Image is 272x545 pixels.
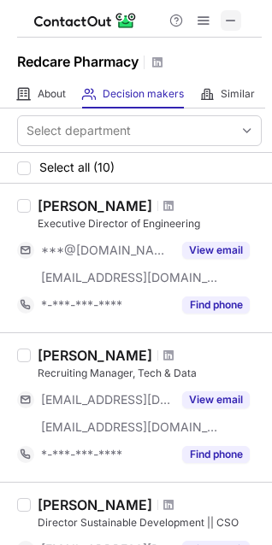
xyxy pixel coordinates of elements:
[38,515,262,530] div: Director Sustainable Development || CSO
[38,197,152,214] div: [PERSON_NAME]
[182,446,250,463] button: Reveal Button
[221,87,255,101] span: Similar
[38,496,152,513] div: [PERSON_NAME]
[17,51,139,72] h1: Redcare Pharmacy
[39,161,115,174] span: Select all (10)
[182,242,250,259] button: Reveal Button
[41,419,219,435] span: [EMAIL_ADDRESS][DOMAIN_NAME]
[182,296,250,314] button: Reveal Button
[34,10,137,31] img: ContactOut v5.3.10
[38,366,262,381] div: Recruiting Manager, Tech & Data
[41,243,172,258] span: ***@[DOMAIN_NAME]
[27,122,131,139] div: Select department
[41,270,219,285] span: [EMAIL_ADDRESS][DOMAIN_NAME]
[38,347,152,364] div: [PERSON_NAME]
[103,87,184,101] span: Decision makers
[38,87,66,101] span: About
[41,392,172,407] span: [EMAIL_ADDRESS][DOMAIN_NAME]
[38,216,262,231] div: Executive Director of Engineering
[182,391,250,408] button: Reveal Button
